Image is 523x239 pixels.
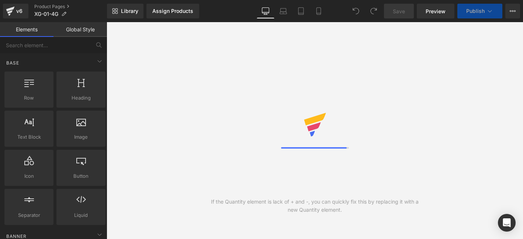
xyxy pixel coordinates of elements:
[34,4,107,10] a: Product Pages
[393,7,405,15] span: Save
[107,4,143,18] a: New Library
[7,172,51,180] span: Icon
[457,4,502,18] button: Publish
[3,4,28,18] a: v6
[211,198,419,214] div: If the Quantity element is lack of + and -, you can quickly fix this by replacing it with a new Q...
[466,8,485,14] span: Publish
[121,8,138,14] span: Library
[498,214,516,232] div: Open Intercom Messenger
[59,133,103,141] span: Image
[59,172,103,180] span: Button
[366,4,381,18] button: Redo
[7,94,51,102] span: Row
[7,133,51,141] span: Text Block
[59,94,103,102] span: Heading
[59,211,103,219] span: Liquid
[7,211,51,219] span: Separator
[53,22,107,37] a: Global Style
[34,11,58,17] span: XG-01-4G
[152,8,193,14] div: Assign Products
[257,4,274,18] a: Desktop
[6,59,20,66] span: Base
[310,4,328,18] a: Mobile
[505,4,520,18] button: More
[292,4,310,18] a: Tablet
[349,4,363,18] button: Undo
[426,7,446,15] span: Preview
[15,6,24,16] div: v6
[417,4,454,18] a: Preview
[274,4,292,18] a: Laptop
